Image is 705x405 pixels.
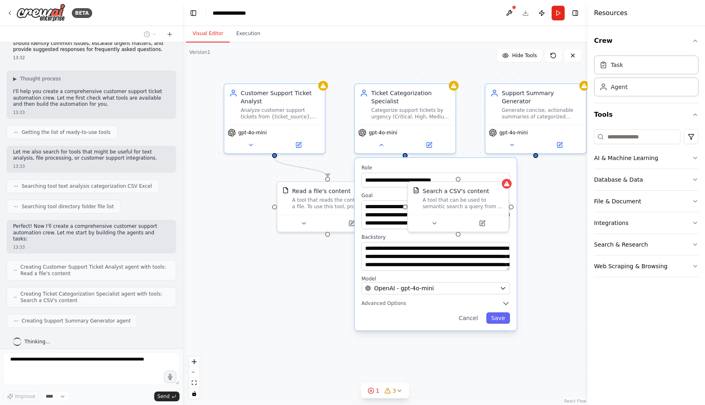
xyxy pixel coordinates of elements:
div: Categorize support tickets by urgency (Critical, High, Medium, Low) and topic areas such as {topi... [371,107,450,120]
span: 3 [392,387,396,395]
span: Creating Customer Support Ticket Analyst agent with tools: Read a file's content [20,264,169,277]
span: Searching tool directory folder file list [22,203,114,210]
p: Perfect! Now I'll create a comprehensive customer support automation crew. Let me start by buildi... [13,223,170,243]
a: React Flow attribution [564,399,586,403]
span: 1 [376,387,379,395]
button: Database & Data [594,169,698,190]
div: Agent [611,83,627,91]
button: Hide Tools [497,49,542,62]
button: Advanced Options [361,299,510,307]
button: Visual Editor [186,25,230,42]
span: Advanced Options [361,300,406,307]
span: Creating Ticket Categorization Specialist agent with tools: Search a CSV's content [20,291,169,304]
span: Searching tool text analysis categorization CSV Excel [22,183,152,189]
button: fit view [189,378,200,388]
div: 13:33 [13,163,170,169]
g: Edge from 788d087b-25c0-4bde-b660-f4bcc361a9fc to 918e424c-accb-4078-a856-55864488997a [401,156,462,177]
button: Open in side panel [328,218,375,228]
button: Send [154,392,180,401]
button: Web Scraping & Browsing [594,256,698,277]
button: toggle interactivity [189,388,200,399]
button: File & Document [594,191,698,212]
span: Getting the list of ready-to-use tools [22,129,111,136]
nav: breadcrumb [213,9,255,17]
span: gpt-4o-mini [499,129,528,136]
div: BETA [72,8,92,18]
span: Improve [15,393,35,400]
div: FileReadToolRead a file's contentA tool that reads the content of a file. To use this tool, provi... [277,181,379,232]
div: Read a file's content [292,187,350,195]
span: Hide Tools [512,52,537,59]
img: CSVSearchTool [413,187,419,194]
button: Open in side panel [275,140,321,150]
button: zoom out [189,367,200,378]
button: Save [486,312,510,324]
div: Tools [594,126,698,284]
button: Click to speak your automation idea [164,371,176,383]
div: Task [611,61,623,69]
button: Tools [594,103,698,126]
label: Goal [361,192,510,199]
button: Open in side panel [537,140,583,150]
div: Support Summary GeneratorGenerate concise, actionable summaries of categorized tickets for the {t... [485,83,587,154]
button: Hide right sidebar [570,7,581,19]
button: Open in side panel [459,218,505,228]
img: Logo [16,4,65,22]
span: OpenAI - gpt-4o-mini [374,284,434,292]
button: OpenAI - gpt-4o-mini [361,282,510,294]
h4: Resources [594,8,627,18]
p: I'll help you create a comprehensive customer support ticket automation crew. Let me first check ... [13,89,170,108]
div: Support Summary Generator [502,89,581,105]
span: Creating Support Summary Generator agent [22,318,131,324]
button: Cancel [454,312,483,324]
div: 13:33 [13,109,170,116]
div: A tool that can be used to semantic search a query from a CSV's content. [423,197,503,210]
div: Ticket Categorization SpecialistCategorize support tickets by urgency (Critical, High, Medium, Lo... [354,83,456,154]
button: Crew [594,29,698,52]
img: FileReadTool [282,187,289,194]
div: Ticket Categorization Specialist [371,89,450,105]
span: gpt-4o-mini [369,129,397,136]
label: Model [361,276,510,282]
span: ▶ [13,76,17,82]
span: Send [157,393,170,400]
g: Edge from eee2cc26-c14a-49f5-9550-61069e89031e to c3dac827-30a3-4751-bf2e-69990557d816 [270,158,332,177]
div: A tool that reads the content of a file. To use this tool, provide a 'file_path' parameter with t... [292,197,373,210]
span: gpt-4o-mini [238,129,267,136]
button: zoom in [189,356,200,367]
div: React Flow controls [189,356,200,399]
div: Crew [594,52,698,103]
div: Customer Support Ticket AnalystAnalyze customer support tickets from {ticket_source}, extract key... [224,83,326,154]
div: Version 1 [189,49,211,56]
label: Role [361,165,510,171]
div: 13:33 [13,244,170,250]
span: Thinking... [24,338,50,345]
div: Generate concise, actionable summaries of categorized tickets for the {team_name} support team, h... [502,107,581,120]
button: Search & Research [594,234,698,255]
button: Open in side panel [406,140,452,150]
div: 13:32 [13,55,170,61]
label: Backstory [361,234,510,240]
button: Hide left sidebar [188,7,199,19]
div: Customer Support Ticket Analyst [241,89,320,105]
button: Integrations [594,212,698,234]
div: Search a CSV's content [423,187,489,195]
button: Switch to previous chat [140,29,160,39]
button: ▶Thought process [13,76,61,82]
button: Execution [230,25,267,42]
div: Analyze customer support tickets from {ticket_source}, extract key information including customer... [241,107,320,120]
span: Thought process [20,76,61,82]
p: Let me also search for tools that might be useful for text analysis, file processing, or customer... [13,149,170,162]
button: 13 [361,383,409,398]
button: Start a new chat [163,29,176,39]
button: AI & Machine Learning [594,147,698,169]
button: Improve [3,391,39,402]
div: CSVSearchToolSearch a CSV's contentA tool that can be used to semantic search a query from a CSV'... [407,181,509,232]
